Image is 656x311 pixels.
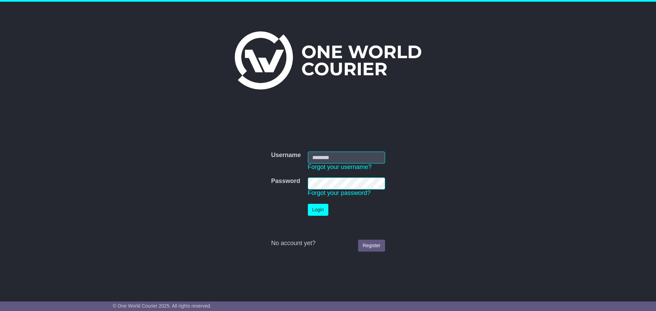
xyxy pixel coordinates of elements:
a: Forgot your username? [308,164,372,170]
button: Login [308,204,328,216]
label: Password [271,178,300,185]
span: © One World Courier 2025. All rights reserved. [113,303,211,309]
label: Username [271,152,301,159]
img: One World [235,31,421,89]
a: Register [358,240,385,252]
a: Forgot your password? [308,189,371,196]
div: No account yet? [271,240,385,247]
